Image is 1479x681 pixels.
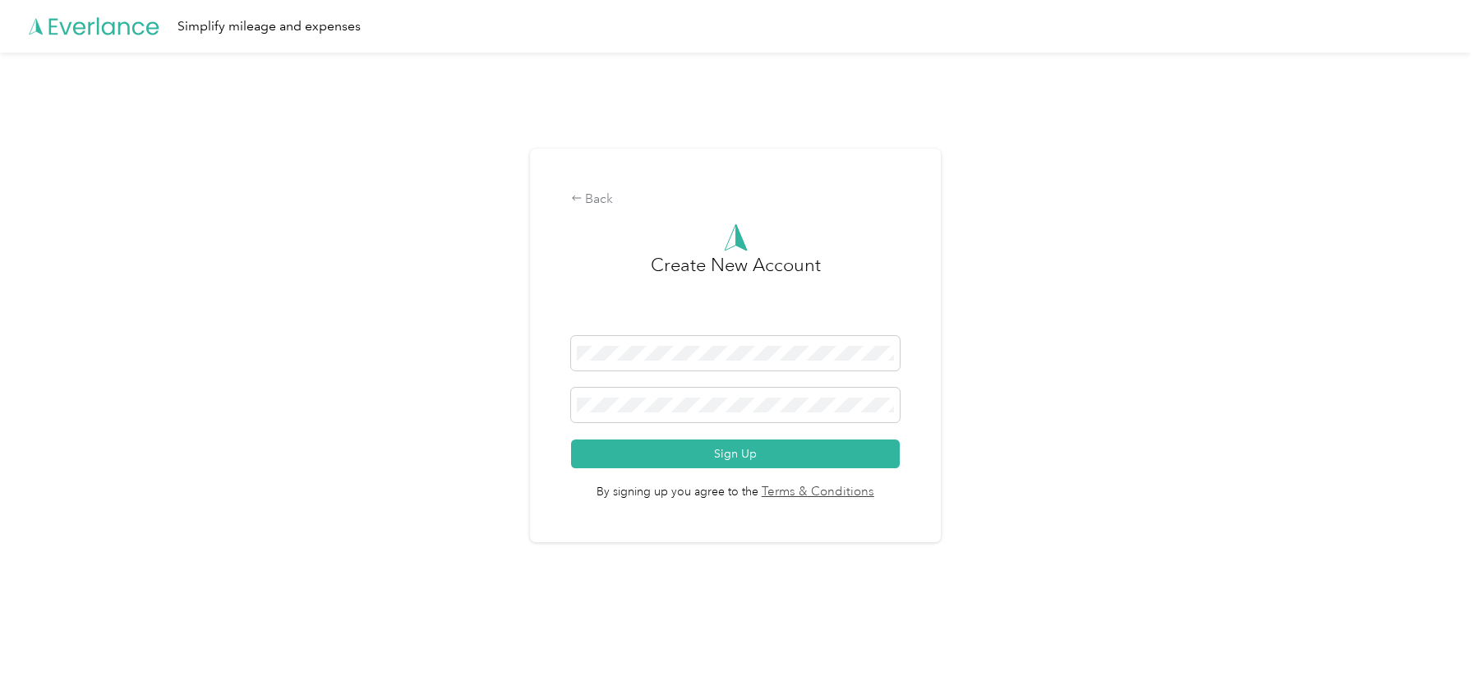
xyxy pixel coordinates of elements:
a: Terms & Conditions [758,483,874,502]
div: Simplify mileage and expenses [177,16,361,37]
h3: Create New Account [651,251,821,336]
div: Back [571,190,901,209]
span: By signing up you agree to the [571,468,901,501]
button: Sign Up [571,439,901,468]
iframe: Everlance-gr Chat Button Frame [1387,589,1479,681]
